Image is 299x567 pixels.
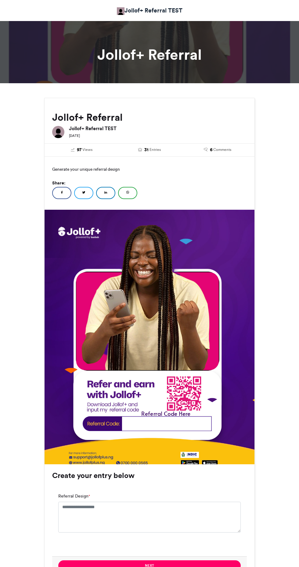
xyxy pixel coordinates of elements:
[117,6,182,15] a: Jollof+ Referral TEST
[69,134,80,138] small: [DATE]
[120,147,179,153] a: 31 Entries
[52,112,247,123] h2: Jollof+ Referral
[58,493,90,499] label: Referral Design
[52,164,247,174] p: Generate your unique referral design
[69,126,247,131] h6: Jollof+ Referral TEST
[44,47,255,62] h1: Jollof+ Referral
[52,179,247,187] h5: Share:
[122,409,210,417] div: Referral Code Here
[149,147,161,152] span: Entries
[52,126,64,138] img: Jollof+ Referral TEST
[144,147,149,153] span: 31
[52,472,247,479] h3: Create your entry below
[213,147,231,152] span: Comments
[188,147,247,153] a: 6 Comments
[117,7,124,15] img: Jollof+ Referral TEST
[45,210,255,480] img: 1756197170.405-6ddec8d325f0d4f526e890495c164379f3d05389.jpg
[210,147,212,153] span: 6
[77,147,81,153] span: 97
[82,147,92,152] span: Views
[52,147,111,153] a: 97 Views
